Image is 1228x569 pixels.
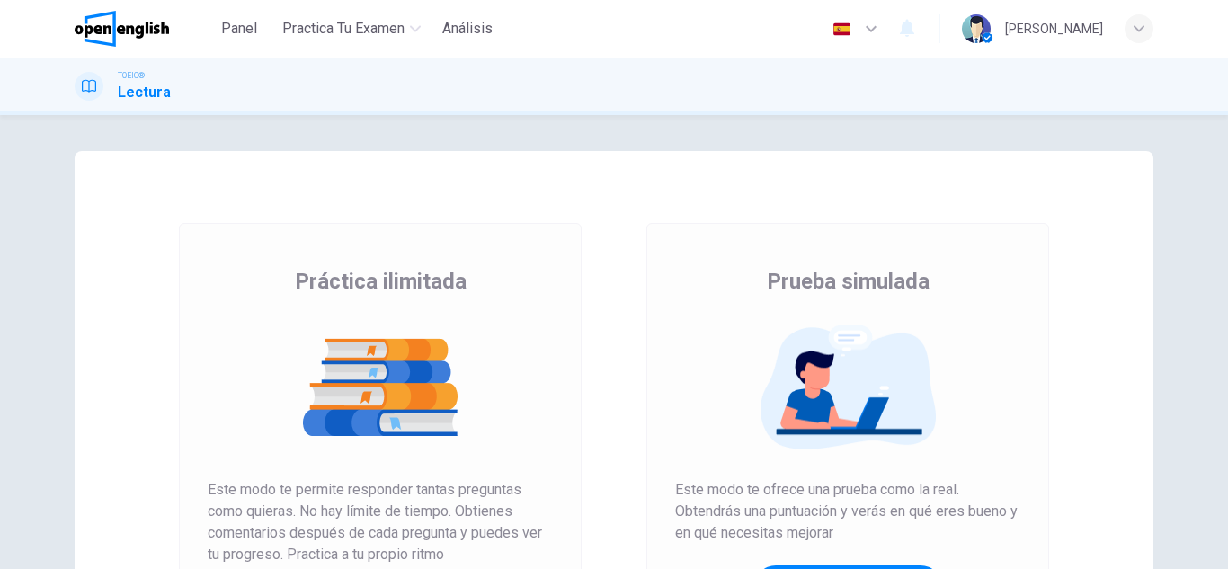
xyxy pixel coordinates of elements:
button: Análisis [435,13,500,45]
span: Prueba simulada [767,267,930,296]
a: OpenEnglish logo [75,11,210,47]
button: Practica tu examen [275,13,428,45]
img: OpenEnglish logo [75,11,169,47]
span: Práctica ilimitada [295,267,467,296]
span: Este modo te ofrece una prueba como la real. Obtendrás una puntuación y verás en qué eres bueno y... [675,479,1020,544]
span: Análisis [442,18,493,40]
img: Profile picture [962,14,991,43]
h1: Lectura [118,82,171,103]
div: [PERSON_NAME] [1005,18,1103,40]
span: Este modo te permite responder tantas preguntas como quieras. No hay límite de tiempo. Obtienes c... [208,479,553,565]
span: TOEIC® [118,69,145,82]
span: Practica tu examen [282,18,405,40]
button: Panel [210,13,268,45]
span: Panel [221,18,257,40]
img: es [831,22,853,36]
